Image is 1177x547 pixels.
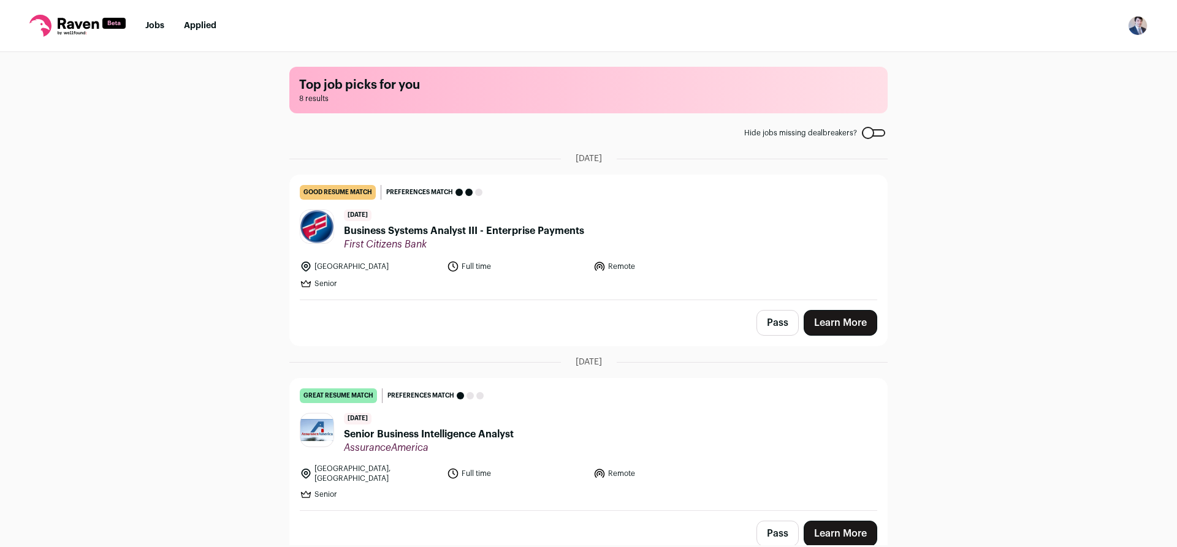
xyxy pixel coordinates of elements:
[576,153,602,165] span: [DATE]
[299,94,878,104] span: 8 results
[593,260,733,273] li: Remote
[300,185,376,200] div: good resume match
[290,379,887,510] a: great resume match Preferences match [DATE] Senior Business Intelligence Analyst AssuranceAmerica...
[447,260,587,273] li: Full time
[300,277,440,290] li: Senior
[576,356,602,368] span: [DATE]
[1128,16,1148,36] button: Open dropdown
[344,427,514,442] span: Senior Business Intelligence Analyst
[344,224,584,238] span: Business Systems Analyst III - Enterprise Payments
[290,175,887,300] a: good resume match Preferences match [DATE] Business Systems Analyst III - Enterprise Payments Fir...
[300,419,333,442] img: 65ec2e3d52db60831aa93fa144d00c362d563e203124cbdfe7d5a8c96172b50a.jpg
[300,210,333,243] img: ac1bf77fd33e597f2ec178460fb5deb5fbd4b3a906cda9a0679011878baceedf.jpg
[744,128,857,138] span: Hide jobs missing dealbreakers?
[344,413,371,424] span: [DATE]
[344,442,514,454] span: AssuranceAmerica
[756,521,799,546] button: Pass
[300,464,440,483] li: [GEOGRAPHIC_DATA], [GEOGRAPHIC_DATA]
[300,260,440,273] li: [GEOGRAPHIC_DATA]
[756,310,799,336] button: Pass
[344,238,584,251] span: First Citizens Bank
[804,521,877,546] a: Learn More
[299,77,878,94] h1: Top job picks for you
[300,488,440,500] li: Senior
[145,21,164,30] a: Jobs
[593,464,733,483] li: Remote
[387,390,454,402] span: Preferences match
[1128,16,1148,36] img: 2207613-medium_jpg
[184,21,216,30] a: Applied
[447,464,587,483] li: Full time
[804,310,877,336] a: Learn More
[344,209,371,221] span: [DATE]
[386,186,453,198] span: Preferences match
[300,388,377,403] div: great resume match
